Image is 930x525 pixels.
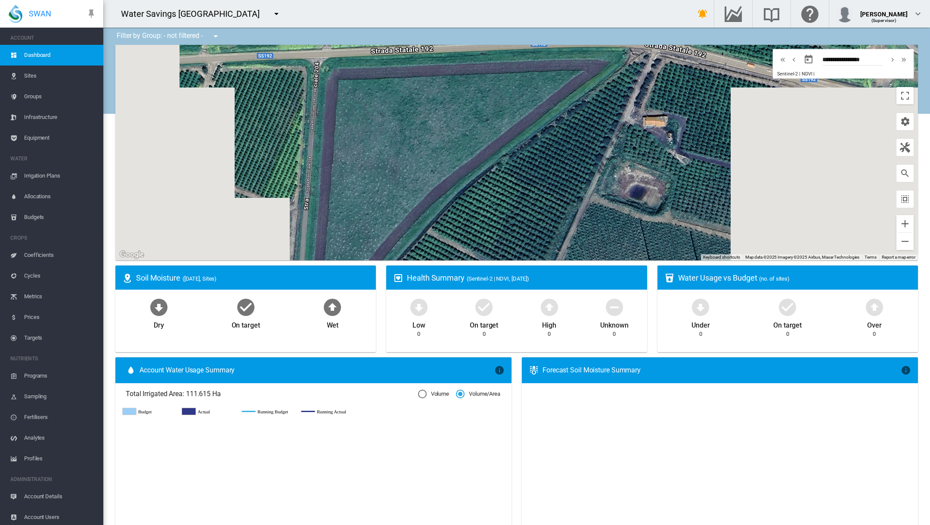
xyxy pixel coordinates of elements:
[110,28,227,45] div: Filter by Group: - not filtered -
[123,408,174,416] g: Budget
[690,297,711,317] md-icon: icon-arrow-down-bold-circle
[913,9,923,19] md-icon: icon-chevron-down
[139,366,494,375] span: Account Water Usage Summary
[24,66,96,86] span: Sites
[483,330,486,338] div: 0
[24,366,96,386] span: Programs
[777,297,798,317] md-icon: icon-checkbox-marked-circle
[126,365,136,375] md-icon: icon-water
[860,6,908,15] div: [PERSON_NAME]
[301,408,352,416] g: Running Actual
[24,166,96,186] span: Irrigation Plans
[10,231,96,245] span: CROPS
[232,317,260,330] div: On target
[236,297,256,317] md-icon: icon-checkbox-marked-circle
[703,254,740,260] button: Keyboard shortcuts
[24,407,96,428] span: Fertilisers
[322,297,343,317] md-icon: icon-arrow-up-bold-circle
[697,9,708,19] md-icon: icon-bell-ring
[409,297,429,317] md-icon: icon-arrow-down-bold-circle
[207,28,224,45] button: icon-menu-down
[777,54,788,65] button: icon-chevron-double-left
[24,428,96,448] span: Analytes
[24,448,96,469] span: Profiles
[896,191,914,208] button: icon-select-all
[664,273,675,283] md-icon: icon-cup-water
[24,107,96,128] span: Infrastructure
[9,5,22,23] img: SWAN-Landscape-Logo-Colour-drop.png
[24,386,96,407] span: Sampling
[183,275,217,282] span: ([DATE], Sites)
[882,255,915,259] a: Report a map error
[149,297,169,317] md-icon: icon-arrow-down-bold-circle
[542,366,901,375] div: Forecast Soil Moisture Summary
[899,54,908,65] md-icon: icon-chevron-double-right
[786,330,789,338] div: 0
[24,186,96,207] span: Allocations
[723,9,744,19] md-icon: Go to the Data Hub
[470,317,498,330] div: On target
[467,275,529,282] span: (Sentinel-2 | NDVI, [DATE])
[412,317,425,330] div: Low
[10,31,96,45] span: ACCOUNT
[694,5,711,22] button: icon-bell-ring
[745,255,860,259] span: Map data ©2025 Imagery ©2025 Airbus, Maxar Technologies
[759,275,790,282] span: (no. of sites)
[494,365,505,375] md-icon: icon-information
[896,165,914,182] button: icon-magnify
[896,113,914,130] button: icon-cog
[901,365,911,375] md-icon: icon-information
[867,317,882,330] div: Over
[24,86,96,107] span: Groups
[10,352,96,366] span: NUTRIENTS
[29,8,51,19] span: SWAN
[182,408,233,416] g: Actual
[871,18,897,23] span: (Supervisor)
[393,273,403,283] md-icon: icon-heart-box-outline
[10,152,96,166] span: WATER
[86,9,96,19] md-icon: icon-pin
[121,8,267,20] div: Water Savings [GEOGRAPHIC_DATA]
[865,255,877,259] a: Terms
[761,9,782,19] md-icon: Search the knowledge base
[24,45,96,66] span: Dashboard
[887,54,898,65] button: icon-chevron-right
[154,317,164,330] div: Dry
[800,51,817,68] button: md-calendar
[118,249,146,260] img: Google
[24,307,96,328] span: Prices
[548,330,551,338] div: 0
[896,215,914,232] button: Zoom in
[888,54,897,65] md-icon: icon-chevron-right
[407,272,640,283] div: Health Summary
[691,317,710,330] div: Under
[24,266,96,286] span: Cycles
[122,273,133,283] md-icon: icon-map-marker-radius
[327,317,339,330] div: Wet
[813,71,815,77] span: |
[600,317,628,330] div: Unknown
[126,389,418,399] span: Total Irrigated Area: 111.615 Ha
[699,330,702,338] div: 0
[24,486,96,507] span: Account Details
[271,9,282,19] md-icon: icon-menu-down
[900,116,910,127] md-icon: icon-cog
[118,249,146,260] a: Open this area in Google Maps (opens a new window)
[418,390,449,398] md-radio-button: Volume
[24,128,96,148] span: Equipment
[778,54,787,65] md-icon: icon-chevron-double-left
[896,87,914,104] button: Toggle fullscreen view
[24,245,96,266] span: Coefficients
[417,330,420,338] div: 0
[529,365,539,375] md-icon: icon-thermometer-lines
[474,297,494,317] md-icon: icon-checkbox-marked-circle
[10,472,96,486] span: ADMINISTRATION
[613,330,616,338] div: 0
[678,272,911,283] div: Water Usage vs Budget
[24,328,96,348] span: Targets
[136,272,369,283] div: Soil Moisture
[539,297,560,317] md-icon: icon-arrow-up-bold-circle
[211,31,221,41] md-icon: icon-menu-down
[456,390,500,398] md-radio-button: Volume/Area
[24,207,96,228] span: Budgets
